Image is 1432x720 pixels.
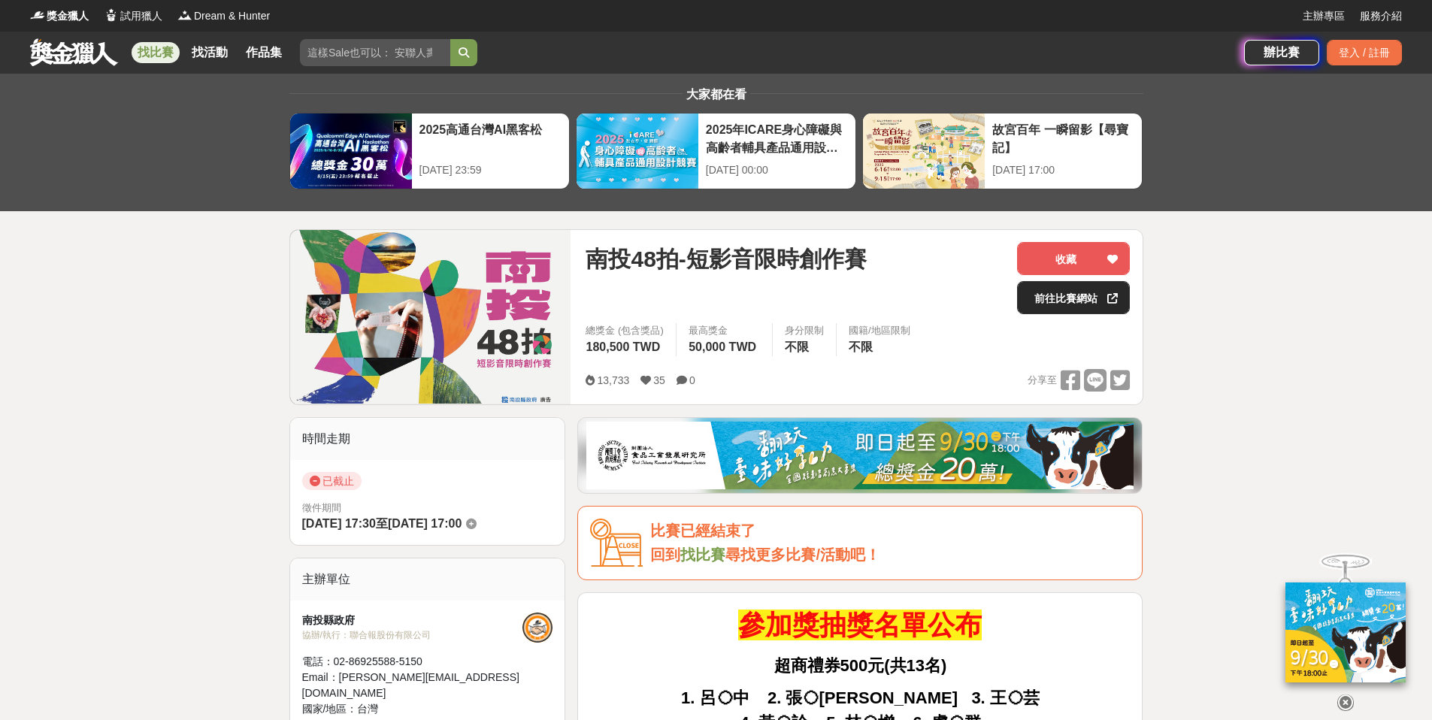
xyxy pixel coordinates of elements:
[1360,8,1402,24] a: 服務介紹
[862,113,1143,189] a: 故宮百年 一瞬留影【尋寶記】[DATE] 17:00
[302,613,523,628] div: 南投縣政府
[683,88,750,101] span: 大家都在看
[186,42,234,63] a: 找活動
[376,517,388,530] span: 至
[302,517,376,530] span: [DATE] 17:30
[302,670,523,701] div: Email： [PERSON_NAME][EMAIL_ADDRESS][DOMAIN_NAME]
[194,8,270,24] span: Dream & Hunter
[586,422,1134,489] img: b0ef2173-5a9d-47ad-b0e3-de335e335c0a.jpg
[1285,582,1406,682] img: ff197300-f8ee-455f-a0ae-06a3645bc375.jpg
[1303,8,1345,24] a: 主辦專區
[706,121,848,155] div: 2025年ICARE身心障礙與高齡者輔具產品通用設計競賽
[680,546,725,563] a: 找比賽
[300,39,450,66] input: 這樣Sale也可以： 安聯人壽創意銷售法募集
[302,654,523,670] div: 電話： 02-86925588-5150
[289,113,570,189] a: 2025高通台灣AI黑客松[DATE] 23:59
[785,340,809,353] span: 不限
[653,374,665,386] span: 35
[302,703,358,715] span: 國家/地區：
[689,340,756,353] span: 50,000 TWD
[388,517,462,530] span: [DATE] 17:00
[290,418,565,460] div: 時間走期
[132,42,180,63] a: 找比賽
[302,628,523,642] div: 協辦/執行： 聯合報股份有限公司
[302,502,341,513] span: 徵件期間
[586,340,660,353] span: 180,500 TWD
[650,546,680,563] span: 回到
[681,688,1040,707] strong: 1. 呂◯中 2. 張◯[PERSON_NAME] 3. 王◯芸
[47,8,89,24] span: 獎金獵人
[357,703,378,715] span: 台灣
[689,323,760,338] span: 最高獎金
[590,519,643,567] img: Icon
[290,230,571,404] img: Cover Image
[706,162,848,178] div: [DATE] 00:00
[302,472,362,490] span: 已截止
[849,323,910,338] div: 國籍/地區限制
[177,8,270,24] a: LogoDream & Hunter
[1327,40,1402,65] div: 登入 / 註冊
[240,42,288,63] a: 作品集
[290,558,565,601] div: 主辦單位
[1244,40,1319,65] a: 辦比賽
[30,8,45,23] img: Logo
[419,162,562,178] div: [DATE] 23:59
[992,162,1134,178] div: [DATE] 17:00
[992,121,1134,155] div: 故宮百年 一瞬留影【尋寶記】
[849,340,873,353] span: 不限
[586,242,866,276] span: 南投48拍-短影音限時創作賽
[725,546,880,563] span: 尋找更多比賽/活動吧！
[1017,242,1130,275] button: 收藏
[738,610,982,640] strong: 參加獎抽獎名單公布
[30,8,89,24] a: Logo獎金獵人
[597,374,629,386] span: 13,733
[104,8,119,23] img: Logo
[650,519,1130,543] div: 比賽已經結束了
[419,121,562,155] div: 2025高通台灣AI黑客松
[576,113,856,189] a: 2025年ICARE身心障礙與高齡者輔具產品通用設計競賽[DATE] 00:00
[774,656,947,675] strong: 超商禮券500元(共13名)
[1028,369,1057,392] span: 分享至
[1017,281,1130,314] a: 前往比賽網站
[177,8,192,23] img: Logo
[785,323,824,338] div: 身分限制
[689,374,695,386] span: 0
[104,8,162,24] a: Logo試用獵人
[120,8,162,24] span: 試用獵人
[586,323,664,338] span: 總獎金 (包含獎品)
